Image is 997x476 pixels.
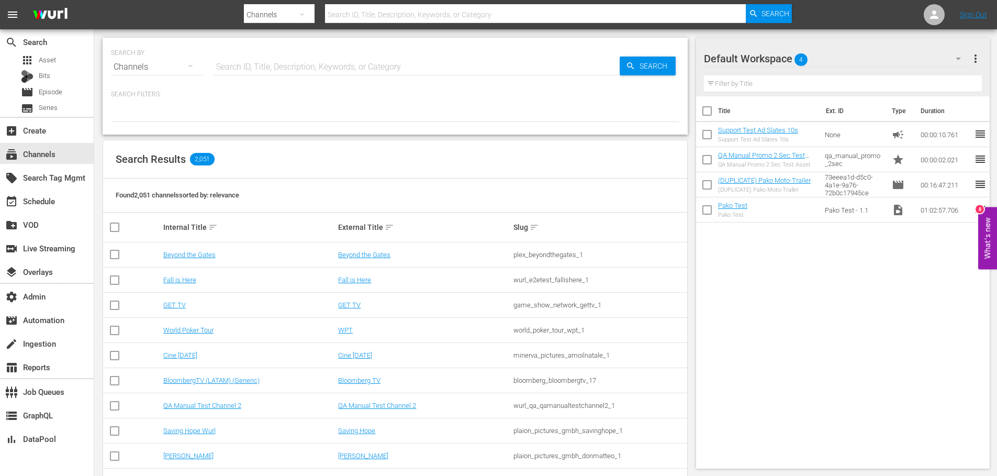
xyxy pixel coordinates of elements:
span: GraphQL [5,409,18,422]
span: Admin [5,291,18,303]
span: Asset [21,54,33,67]
div: world_poker_tour_wpt_1 [513,326,686,334]
div: Internal Title [163,221,335,234]
span: Ingestion [5,338,18,350]
span: Episode [21,86,33,98]
span: Search [761,4,789,23]
a: Beyond the Gates [163,251,216,259]
a: Support Test Ad Slates 10s [718,126,798,134]
a: Fall is Here [338,276,371,284]
span: sort [530,223,539,232]
th: Type [886,96,914,126]
span: reorder [974,178,987,191]
span: Search [5,36,18,49]
td: 00:16:47.211 [916,172,974,197]
div: plaion_pictures_gmbh_savinghope_1 [513,427,686,435]
th: Duration [914,96,977,126]
td: 00:00:10.761 [916,122,974,147]
div: plex_beyondthegates_1 [513,251,686,259]
span: Search Results [116,153,186,165]
div: wurl_qa_qamanualtestchannel2_1 [513,402,686,409]
a: [PERSON_NAME] [338,452,388,460]
span: Overlays [5,266,18,279]
span: Series [21,102,33,115]
td: Pako Test - 1.1 [821,197,888,223]
span: Found 2,051 channels sorted by: relevance [116,191,239,199]
a: WPT [338,326,353,334]
span: VOD [5,219,18,231]
div: bloomberg_bloombergtv_17 [513,377,686,384]
div: Default Workspace [704,44,971,73]
a: BloombergTV (LATAM) (Generic) [163,377,260,384]
span: Search [635,57,676,75]
span: reorder [974,128,987,140]
span: Episode [39,87,62,97]
a: Fall is Here [163,276,196,284]
button: Search [746,4,792,23]
a: QA Manual Promo 2 Sec Test Asset [718,151,809,167]
a: QA Manual Test Channel 2 [163,402,241,409]
span: Schedule [5,195,18,208]
span: Asset [39,55,56,65]
div: QA Manual Promo 2 Sec Test Asset [718,161,817,168]
div: Bits [21,70,33,83]
div: wurl_e2etest_fallishere_1 [513,276,686,284]
a: Sign Out [960,10,987,19]
span: Episode [892,179,904,191]
td: 00:00:02.021 [916,147,974,172]
a: GET TV [338,301,361,309]
span: Promo [892,153,904,166]
div: Channels [111,52,203,82]
img: ans4CAIJ8jUAAAAAAAAAAAAAAAAAAAAAAAAgQb4GAAAAAAAAAAAAAAAAAAAAAAAAJMjXAAAAAAAAAAAAAAAAAAAAAAAAgAT5G... [25,3,75,27]
a: World Poker Tour [163,326,214,334]
th: Ext. ID [820,96,886,126]
span: reorder [974,203,987,216]
a: QA Manual Test Channel 2 [338,402,416,409]
td: None [821,122,888,147]
span: Ad [892,128,904,141]
span: menu [6,8,19,21]
span: Series [39,103,58,113]
a: GET TV [163,301,186,309]
span: 2,051 [190,153,215,165]
span: 4 [794,49,808,71]
button: Open Feedback Widget [978,207,997,269]
div: game_show_network_gettv_1 [513,301,686,309]
span: Reports [5,361,18,374]
a: (DUPLICATE) Pako Moto-Trailer [718,176,811,184]
div: 8 [976,205,984,213]
button: more_vert [969,46,982,71]
div: Support Test Ad Slates 10s [718,136,798,143]
span: Search Tag Mgmt [5,172,18,184]
a: Pako Test [718,202,747,209]
a: [PERSON_NAME] [163,452,214,460]
a: Cine [DATE] [338,351,372,359]
span: Automation [5,314,18,327]
span: Video [892,204,904,216]
span: Job Queues [5,386,18,398]
a: Cine [DATE] [163,351,197,359]
span: Bits [39,71,50,81]
div: Pako Test [718,212,747,218]
td: 01:02:57.706 [916,197,974,223]
span: Channels [5,148,18,161]
a: Saving Hope Wurl [163,427,216,435]
span: Create [5,125,18,137]
div: plaion_pictures_gmbh_donmatteo_1 [513,452,686,460]
th: Title [718,96,820,126]
button: Search [620,57,676,75]
div: Slug [513,221,686,234]
span: DataPool [5,433,18,446]
td: 73eeea1d-d5c0-4a1e-9a76-72b0c17945ce [821,172,888,197]
a: Beyond the Gates [338,251,390,259]
a: Bloomberg TV [338,377,380,384]
span: sort [385,223,394,232]
td: qa_manual_promo_2sec [821,147,888,172]
span: more_vert [969,52,982,65]
div: External Title [338,221,510,234]
div: (DUPLICATE) Pako Moto-Trailer [718,186,811,193]
span: sort [208,223,218,232]
span: Live Streaming [5,242,18,255]
p: Search Filters: [111,90,679,99]
a: Saving Hope [338,427,375,435]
